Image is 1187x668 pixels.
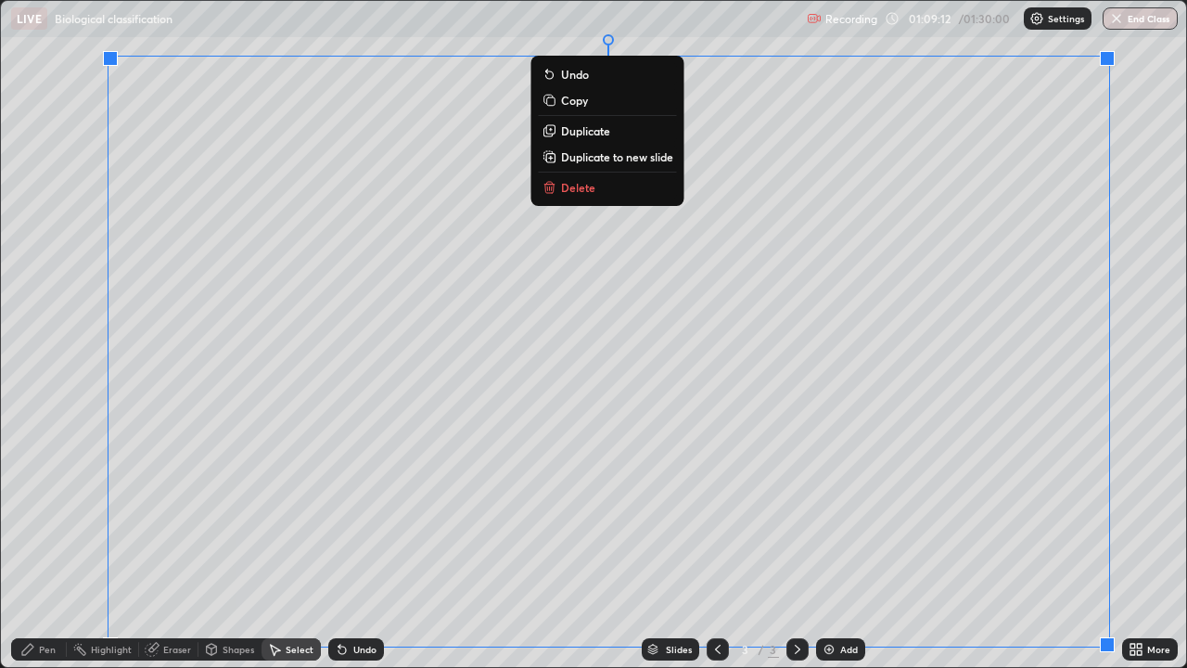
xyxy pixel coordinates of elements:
div: 3 [768,641,779,658]
button: End Class [1103,7,1178,30]
div: More [1147,645,1170,654]
div: 3 [736,644,755,655]
p: Recording [825,12,877,26]
img: end-class-cross [1109,11,1124,26]
div: Eraser [163,645,191,654]
p: Biological classification [55,11,172,26]
div: Pen [39,645,56,654]
p: Copy [561,93,588,108]
p: Delete [561,180,595,195]
div: Select [286,645,313,654]
button: Undo [539,63,677,85]
div: Add [840,645,858,654]
p: LIVE [17,11,42,26]
div: Slides [666,645,692,654]
div: Undo [353,645,377,654]
button: Duplicate [539,120,677,142]
button: Copy [539,89,677,111]
p: Duplicate to new slide [561,149,673,164]
button: Duplicate to new slide [539,146,677,168]
div: Highlight [91,645,132,654]
p: Duplicate [561,123,610,138]
img: recording.375f2c34.svg [807,11,822,26]
img: class-settings-icons [1029,11,1044,26]
button: Delete [539,176,677,199]
img: add-slide-button [822,642,836,657]
p: Settings [1048,14,1084,23]
p: Undo [561,67,589,82]
div: Shapes [223,645,254,654]
div: / [759,644,764,655]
